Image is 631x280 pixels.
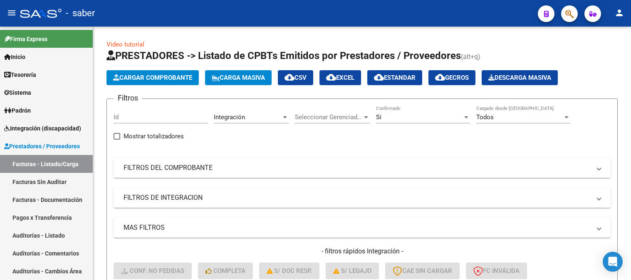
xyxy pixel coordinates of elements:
span: Integración (discapacidad) [4,124,81,133]
span: Descarga Masiva [488,74,551,81]
span: Gecros [435,74,469,81]
button: CSV [278,70,313,85]
mat-icon: cloud_download [374,72,384,82]
h4: - filtros rápidos Integración - [114,247,611,256]
button: S/ Doc Resp. [259,263,320,279]
span: S/ legajo [333,267,371,275]
mat-expansion-panel-header: FILTROS DE INTEGRACION [114,188,611,208]
mat-icon: person [614,8,624,18]
h3: Filtros [114,92,142,104]
button: Descarga Masiva [482,70,558,85]
button: Estandar [367,70,422,85]
mat-icon: menu [7,8,17,18]
span: Cargar Comprobante [113,74,192,81]
span: Prestadores / Proveedores [4,142,80,151]
a: Video tutorial [106,41,144,48]
span: CSV [285,74,307,81]
app-download-masive: Descarga masiva de comprobantes (adjuntos) [482,70,558,85]
button: FC Inválida [466,263,527,279]
span: Firma Express [4,34,47,44]
mat-icon: cloud_download [285,72,294,82]
button: Gecros [428,70,475,85]
span: Inicio [4,52,25,61]
span: Estandar [374,74,416,81]
span: Mostrar totalizadores [124,131,184,141]
mat-panel-title: FILTROS DE INTEGRACION [124,193,591,202]
span: Sistema [4,88,31,97]
span: - saber [66,4,95,22]
button: Carga Masiva [205,70,272,85]
span: Si [376,113,381,121]
span: PRESTADORES -> Listado de CPBTs Emitidos por Prestadores / Proveedores [106,50,461,61]
button: Completa [198,263,253,279]
span: Tesorería [4,70,36,79]
mat-panel-title: MAS FILTROS [124,223,591,232]
span: Todos [476,113,494,121]
mat-icon: cloud_download [326,72,336,82]
mat-expansion-panel-header: FILTROS DEL COMPROBANTE [114,158,611,178]
mat-expansion-panel-header: MAS FILTROS [114,218,611,238]
span: FC Inválida [473,267,520,275]
button: EXCEL [319,70,361,85]
span: Integración [214,113,245,121]
span: CAE SIN CARGAR [393,267,452,275]
mat-icon: cloud_download [435,72,445,82]
span: Padrón [4,106,31,115]
div: Open Intercom Messenger [603,252,623,272]
mat-panel-title: FILTROS DEL COMPROBANTE [124,163,591,172]
span: (alt+q) [461,53,480,61]
span: Seleccionar Gerenciador [295,113,362,121]
button: CAE SIN CARGAR [385,263,460,279]
button: S/ legajo [326,263,379,279]
span: S/ Doc Resp. [267,267,312,275]
span: Conf. no pedidas [121,267,184,275]
button: Conf. no pedidas [114,263,192,279]
button: Cargar Comprobante [106,70,199,85]
span: Carga Masiva [212,74,265,81]
span: Completa [205,267,245,275]
span: EXCEL [326,74,354,81]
